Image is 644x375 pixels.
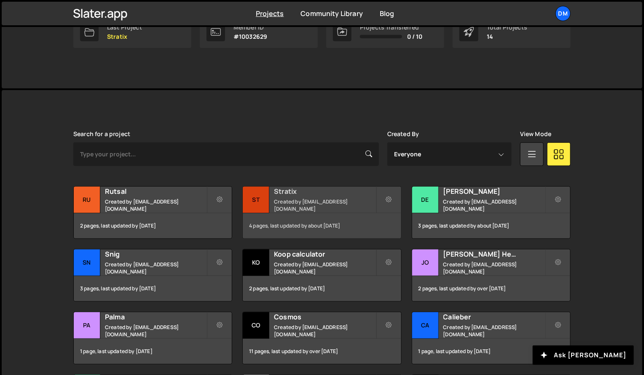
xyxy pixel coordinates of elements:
h2: Palma [105,312,207,321]
small: Created by [EMAIL_ADDRESS][DOMAIN_NAME] [105,324,207,338]
div: Total Projects [487,24,527,31]
small: Created by [EMAIL_ADDRESS][DOMAIN_NAME] [274,198,376,212]
small: Created by [EMAIL_ADDRESS][DOMAIN_NAME] [443,261,545,275]
input: Type your project... [73,142,379,166]
p: Stratix [107,33,142,40]
h2: Rutsal [105,187,207,196]
button: Ask [PERSON_NAME] [533,346,634,365]
label: Created By [387,131,419,137]
h2: Snig [105,249,207,259]
div: 2 pages, last updated by [DATE] [74,213,232,238]
h2: Stratix [274,187,376,196]
div: Sn [74,249,100,276]
small: Created by [EMAIL_ADDRESS][DOMAIN_NAME] [105,261,207,275]
div: Co [243,312,269,339]
div: 11 pages, last updated by over [DATE] [243,339,401,364]
small: Created by [EMAIL_ADDRESS][DOMAIN_NAME] [443,324,545,338]
span: 0 / 10 [407,33,423,40]
a: Co Cosmos Created by [EMAIL_ADDRESS][DOMAIN_NAME] 11 pages, last updated by over [DATE] [242,312,401,364]
a: De [PERSON_NAME] Created by [EMAIL_ADDRESS][DOMAIN_NAME] 3 pages, last updated by about [DATE] [412,186,571,239]
div: Last Project [107,24,142,31]
a: Ru Rutsal Created by [EMAIL_ADDRESS][DOMAIN_NAME] 2 pages, last updated by [DATE] [73,186,232,239]
a: Dm [555,6,571,21]
label: Search for a project [73,131,130,137]
p: 14 [487,33,527,40]
a: Projects [256,9,284,18]
div: 3 pages, last updated by [DATE] [74,276,232,301]
label: View Mode [520,131,551,137]
small: Created by [EMAIL_ADDRESS][DOMAIN_NAME] [274,324,376,338]
div: De [412,187,439,213]
h2: Calieber [443,312,545,321]
div: 2 pages, last updated by over [DATE] [412,276,570,301]
a: Last Project Stratix [73,16,191,48]
a: Sn Snig Created by [EMAIL_ADDRESS][DOMAIN_NAME] 3 pages, last updated by [DATE] [73,249,232,302]
div: Jo [412,249,439,276]
div: Ru [74,187,100,213]
div: Ko [243,249,269,276]
div: 4 pages, last updated by about [DATE] [243,213,401,238]
div: 3 pages, last updated by about [DATE] [412,213,570,238]
a: Ca Calieber Created by [EMAIL_ADDRESS][DOMAIN_NAME] 1 page, last updated by [DATE] [412,312,571,364]
small: Created by [EMAIL_ADDRESS][DOMAIN_NAME] [105,198,207,212]
h2: [PERSON_NAME] Health [443,249,545,259]
a: Community Library [301,9,363,18]
div: Pa [74,312,100,339]
small: Created by [EMAIL_ADDRESS][DOMAIN_NAME] [274,261,376,275]
a: Pa Palma Created by [EMAIL_ADDRESS][DOMAIN_NAME] 1 page, last updated by [DATE] [73,312,232,364]
small: Created by [EMAIL_ADDRESS][DOMAIN_NAME] [443,198,545,212]
a: Blog [380,9,394,18]
p: #10032629 [233,33,267,40]
div: St [243,187,269,213]
a: Ko Koop calculator Created by [EMAIL_ADDRESS][DOMAIN_NAME] 2 pages, last updated by [DATE] [242,249,401,302]
div: 1 page, last updated by [DATE] [74,339,232,364]
div: Projects Transferred [360,24,423,31]
div: 1 page, last updated by [DATE] [412,339,570,364]
a: Jo [PERSON_NAME] Health Created by [EMAIL_ADDRESS][DOMAIN_NAME] 2 pages, last updated by over [DATE] [412,249,571,302]
div: Ca [412,312,439,339]
h2: [PERSON_NAME] [443,187,545,196]
div: 2 pages, last updated by [DATE] [243,276,401,301]
h2: Koop calculator [274,249,376,259]
a: St Stratix Created by [EMAIL_ADDRESS][DOMAIN_NAME] 4 pages, last updated by about [DATE] [242,186,401,239]
h2: Cosmos [274,312,376,321]
div: Member ID [233,24,267,31]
